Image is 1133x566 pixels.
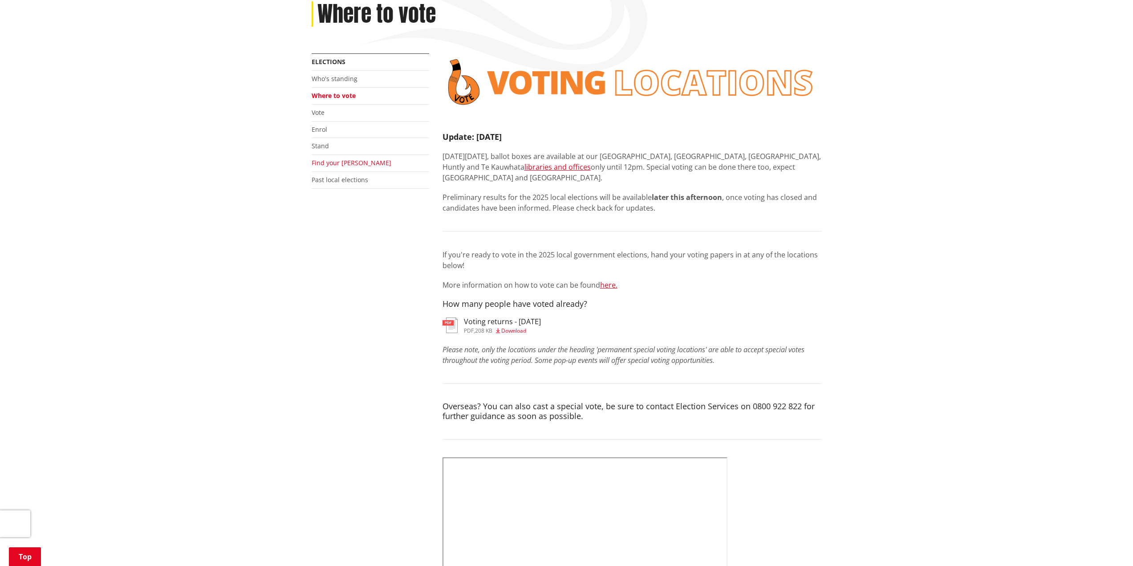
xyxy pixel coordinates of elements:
h1: Where to vote [317,1,436,27]
p: [DATE][DATE], ballot boxes are available at our [GEOGRAPHIC_DATA], [GEOGRAPHIC_DATA], [GEOGRAPHIC... [443,151,822,183]
a: Find your [PERSON_NAME] [312,159,391,167]
span: pdf [464,327,474,334]
a: Voting returns - [DATE] pdf,208 KB Download [443,318,541,334]
a: libraries and offices [524,162,591,172]
strong: Update: [DATE] [443,131,502,142]
a: Elections [312,57,345,66]
span: Download [501,327,526,334]
p: If you're ready to vote in the 2025 local government elections, hand your voting papers in at any... [443,249,822,271]
a: Past local elections [312,175,368,184]
a: Where to vote [312,91,356,100]
h3: Voting returns - [DATE] [464,318,541,326]
h4: Overseas? You can also cast a special vote, be sure to contact Election Services on 0800 922 822 ... [443,402,822,421]
em: Please note, only the locations under the heading 'permanent special voting locations' are able t... [443,345,804,365]
iframe: Messenger Launcher [1092,529,1124,561]
h4: How many people have voted already? [443,299,822,309]
img: voting locations banner [443,53,822,110]
p: More information on how to vote can be found [443,280,822,290]
a: here. [600,280,617,290]
a: Stand [312,142,329,150]
a: Enrol [312,125,327,134]
img: document-pdf.svg [443,318,458,333]
p: Preliminary results for the 2025 local elections will be available , once voting has closed and c... [443,192,822,213]
div: , [464,328,541,334]
a: Top [9,547,41,566]
a: Vote [312,108,325,117]
a: Who's standing [312,74,357,83]
span: 208 KB [475,327,492,334]
strong: later this afternoon [652,192,722,202]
